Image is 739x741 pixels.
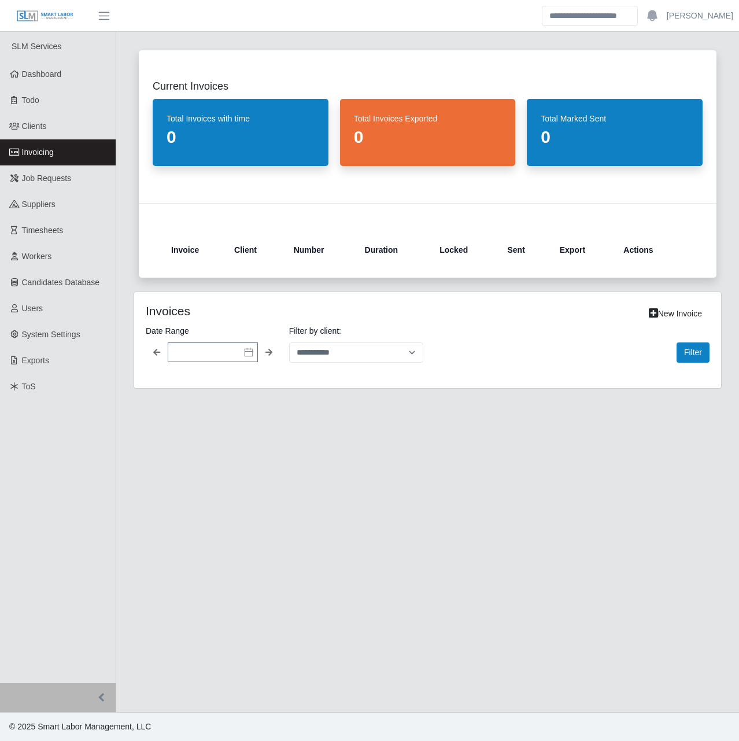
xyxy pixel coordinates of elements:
[667,10,733,22] a: [PERSON_NAME]
[614,236,684,264] th: Actions
[677,342,710,363] button: Filter
[167,127,315,148] dd: 0
[146,304,371,318] h4: Invoices
[22,382,36,391] span: ToS
[22,95,39,105] span: Todo
[22,252,52,261] span: Workers
[22,226,64,235] span: Timesheets
[430,236,498,264] th: Locked
[284,236,356,264] th: Number
[550,236,615,264] th: Export
[225,236,284,264] th: Client
[289,324,423,338] label: Filter by client:
[167,113,315,124] dt: Total Invoices with time
[22,200,56,209] span: Suppliers
[498,236,550,264] th: Sent
[354,113,502,124] dt: Total Invoices Exported
[22,174,72,183] span: Job Requests
[542,6,638,26] input: Search
[22,330,80,339] span: System Settings
[354,127,502,148] dd: 0
[22,148,54,157] span: Invoicing
[153,78,703,94] h2: Current Invoices
[22,69,62,79] span: Dashboard
[146,324,280,338] label: Date Range
[22,356,49,365] span: Exports
[9,722,151,731] span: © 2025 Smart Labor Management, LLC
[541,113,689,124] dt: Total Marked Sent
[12,42,61,51] span: SLM Services
[22,121,47,131] span: Clients
[541,127,689,148] dd: 0
[16,10,74,23] img: SLM Logo
[171,236,225,264] th: Invoice
[641,304,710,324] a: New Invoice
[356,236,431,264] th: Duration
[22,278,100,287] span: Candidates Database
[22,304,43,313] span: Users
